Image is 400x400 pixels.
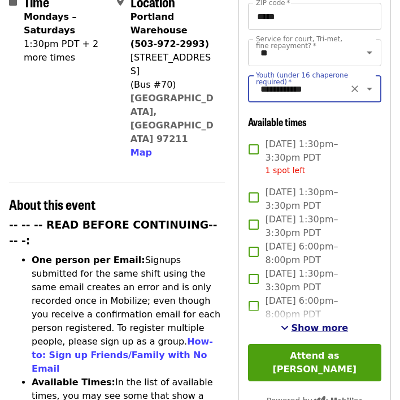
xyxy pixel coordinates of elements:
span: Map [131,147,152,158]
span: [DATE] 1:30pm–3:30pm PDT [266,213,372,240]
label: Service for court, Tri-met, fine repayment? [256,36,356,49]
button: Clear [347,81,363,97]
button: See more timeslots [281,321,348,335]
button: Attend as [PERSON_NAME] [248,344,381,381]
button: Open [362,81,377,97]
strong: Available Times: [32,377,115,388]
button: Open [362,45,377,61]
a: [GEOGRAPHIC_DATA], [GEOGRAPHIC_DATA] 97211 [131,93,214,144]
div: 1:30pm PDT + 2 more times [24,37,108,64]
span: 1 spot left [266,166,306,175]
div: [STREET_ADDRESS] [131,51,216,78]
strong: -- -- -- READ BEFORE CONTINUING-- -- -: [9,219,218,247]
div: (Bus #70) [131,78,216,92]
span: [DATE] 1:30pm–3:30pm PDT [266,137,372,177]
label: Youth (under 16 chaperone required) [256,72,356,85]
span: [DATE] 6:00pm–8:00pm PDT [266,294,372,321]
li: Signups submitted for the same shift using the same email creates an error and is only recorded o... [32,253,225,376]
strong: One person per Email: [32,255,145,265]
span: About this event [9,194,95,214]
span: Available times [248,114,307,129]
strong: Mondays – Saturdays [24,11,77,36]
strong: Portland Warehouse (503-972-2993) [131,11,209,49]
span: [DATE] 1:30pm–3:30pm PDT [266,267,372,294]
span: [DATE] 1:30pm–3:30pm PDT [266,186,372,213]
input: ZIP code [248,3,381,30]
a: How-to: Sign up Friends/Family with No Email [32,336,213,374]
button: Map [131,146,152,160]
span: Show more [291,322,348,333]
span: [DATE] 6:00pm–8:00pm PDT [266,240,372,267]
